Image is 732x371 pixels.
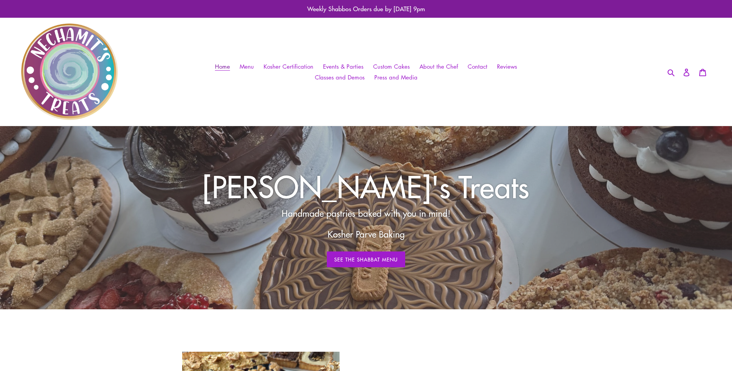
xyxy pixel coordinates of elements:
[260,61,317,72] a: Kosher Certification
[156,168,576,204] h2: [PERSON_NAME]'s Treats
[374,73,418,81] span: Press and Media
[264,62,313,71] span: Kosher Certification
[493,61,521,72] a: Reviews
[315,73,365,81] span: Classes and Demos
[21,24,118,120] img: Nechamit&#39;s Treats
[240,62,254,71] span: Menu
[497,62,517,71] span: Reviews
[208,207,524,220] p: Handmade pastries baked with you in mind!
[319,61,367,72] a: Events & Parties
[373,62,410,71] span: Custom Cakes
[311,72,369,83] a: Classes and Demos
[215,62,230,71] span: Home
[208,228,524,241] p: Kosher Parve Baking
[370,72,421,83] a: Press and Media
[419,62,458,71] span: About the Chef
[416,61,462,72] a: About the Chef
[323,62,363,71] span: Events & Parties
[211,61,234,72] a: Home
[236,61,258,72] a: Menu
[464,61,491,72] a: Contact
[369,61,414,72] a: Custom Cakes
[468,62,487,71] span: Contact
[327,251,406,268] a: See The Shabbat Menu: Weekly Menu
